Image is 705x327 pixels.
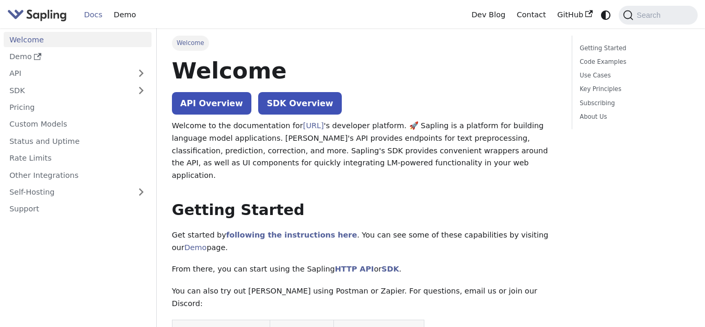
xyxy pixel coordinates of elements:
img: Sapling.ai [7,7,67,22]
p: From there, you can start using the Sapling or . [172,263,557,276]
button: Expand sidebar category 'SDK' [131,83,152,98]
a: GitHub [551,7,598,23]
a: HTTP API [335,265,374,273]
a: Getting Started [580,43,686,53]
a: Contact [511,7,552,23]
button: Search (Command+K) [619,6,697,25]
p: Welcome to the documentation for 's developer platform. 🚀 Sapling is a platform for building lang... [172,120,557,182]
a: Support [4,201,152,217]
a: following the instructions here [226,231,357,239]
a: API [4,66,131,81]
h2: Getting Started [172,201,557,220]
p: You can also try out [PERSON_NAME] using Postman or Zapier. For questions, email us or join our D... [172,285,557,310]
a: Sapling.aiSapling.ai [7,7,71,22]
a: Code Examples [580,57,686,67]
a: About Us [580,112,686,122]
a: Self-Hosting [4,185,152,200]
nav: Breadcrumbs [172,36,557,50]
a: Demo [108,7,142,23]
a: Welcome [4,32,152,47]
a: Subscribing [580,98,686,108]
a: SDK [382,265,399,273]
span: Welcome [172,36,209,50]
a: Dev Blog [466,7,511,23]
h1: Welcome [172,57,557,85]
a: SDK Overview [258,92,341,115]
a: Key Principles [580,84,686,94]
a: Rate Limits [4,151,152,166]
a: Docs [78,7,108,23]
a: Other Integrations [4,167,152,183]
button: Expand sidebar category 'API' [131,66,152,81]
p: Get started by . You can see some of these capabilities by visiting our page. [172,229,557,254]
span: Search [633,11,667,19]
a: SDK [4,83,131,98]
a: Pricing [4,100,152,115]
a: Demo [4,49,152,64]
button: Switch between dark and light mode (currently system mode) [598,7,614,22]
a: Status and Uptime [4,133,152,149]
a: [URL] [303,121,324,130]
a: Custom Models [4,117,152,132]
a: Demo [184,243,207,252]
a: API Overview [172,92,251,115]
a: Use Cases [580,71,686,81]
